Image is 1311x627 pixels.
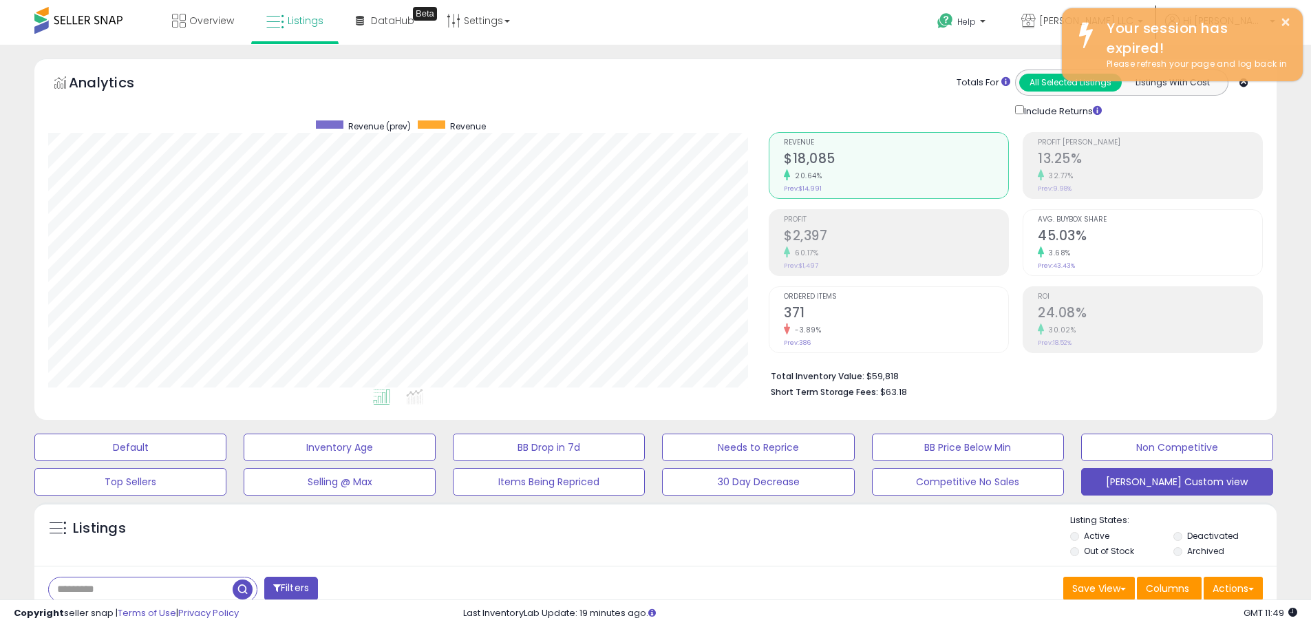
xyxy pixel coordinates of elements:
[1096,58,1292,71] div: Please refresh your page and log back in
[14,606,64,619] strong: Copyright
[1070,514,1277,527] p: Listing States:
[771,367,1253,383] li: $59,818
[784,305,1008,323] h2: 371
[1187,545,1224,557] label: Archived
[413,7,437,21] div: Tooltip anchor
[1280,14,1291,31] button: ×
[453,468,645,496] button: Items Being Repriced
[348,120,411,132] span: Revenue (prev)
[1038,184,1072,193] small: Prev: 9.98%
[957,76,1010,89] div: Totals For
[790,325,821,335] small: -3.89%
[662,434,854,461] button: Needs to Reprice
[1084,530,1109,542] label: Active
[784,262,818,270] small: Prev: $1,497
[957,16,976,28] span: Help
[1038,293,1262,301] span: ROI
[790,171,822,181] small: 20.64%
[1038,139,1262,147] span: Profit [PERSON_NAME]
[784,184,822,193] small: Prev: $14,991
[784,339,811,347] small: Prev: 386
[1038,151,1262,169] h2: 13.25%
[1081,434,1273,461] button: Non Competitive
[1187,530,1239,542] label: Deactivated
[771,386,878,398] b: Short Term Storage Fees:
[1137,577,1202,600] button: Columns
[784,293,1008,301] span: Ordered Items
[1146,582,1189,595] span: Columns
[118,606,176,619] a: Terms of Use
[880,385,907,398] span: $63.18
[790,248,818,258] small: 60.17%
[926,2,999,45] a: Help
[1005,103,1118,118] div: Include Returns
[872,434,1064,461] button: BB Price Below Min
[1084,545,1134,557] label: Out of Stock
[1121,74,1224,92] button: Listings With Cost
[450,120,486,132] span: Revenue
[73,519,126,538] h5: Listings
[244,468,436,496] button: Selling @ Max
[872,468,1064,496] button: Competitive No Sales
[784,151,1008,169] h2: $18,085
[189,14,234,28] span: Overview
[937,12,954,30] i: Get Help
[34,468,226,496] button: Top Sellers
[178,606,239,619] a: Privacy Policy
[1081,468,1273,496] button: [PERSON_NAME] Custom view
[288,14,323,28] span: Listings
[1038,305,1262,323] h2: 24.08%
[1096,19,1292,58] div: Your session has expired!
[264,577,318,601] button: Filters
[1244,606,1297,619] span: 2025-09-17 11:49 GMT
[784,228,1008,246] h2: $2,397
[14,607,239,620] div: seller snap | |
[1019,74,1122,92] button: All Selected Listings
[1038,228,1262,246] h2: 45.03%
[69,73,161,96] h5: Analytics
[1204,577,1263,600] button: Actions
[1063,577,1135,600] button: Save View
[1038,216,1262,224] span: Avg. Buybox Share
[1044,171,1073,181] small: 32.77%
[784,216,1008,224] span: Profit
[1038,339,1072,347] small: Prev: 18.52%
[662,468,854,496] button: 30 Day Decrease
[1038,262,1075,270] small: Prev: 43.43%
[1039,14,1133,28] span: [PERSON_NAME] LLC
[244,434,436,461] button: Inventory Age
[371,14,414,28] span: DataHub
[1044,325,1076,335] small: 30.02%
[784,139,1008,147] span: Revenue
[1044,248,1071,258] small: 3.68%
[453,434,645,461] button: BB Drop in 7d
[463,607,1297,620] div: Last InventoryLab Update: 19 minutes ago.
[771,370,864,382] b: Total Inventory Value:
[34,434,226,461] button: Default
